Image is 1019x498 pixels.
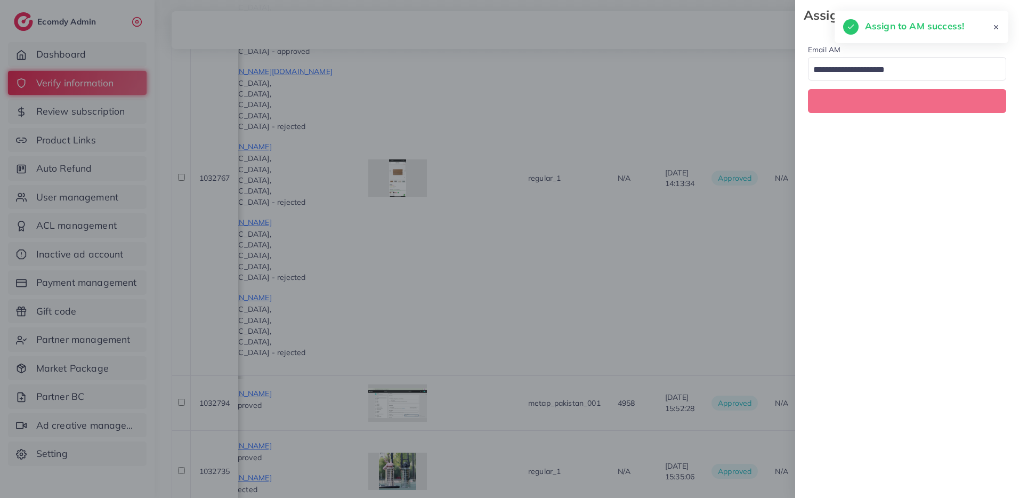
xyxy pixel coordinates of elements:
[989,5,1010,26] svg: x
[989,4,1010,26] button: Close
[810,62,992,78] input: Search for option
[808,44,840,55] label: Email AM
[865,19,964,33] h5: Assign to AM success!
[808,57,1006,80] div: Search for option
[804,6,989,25] strong: Assign To AM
